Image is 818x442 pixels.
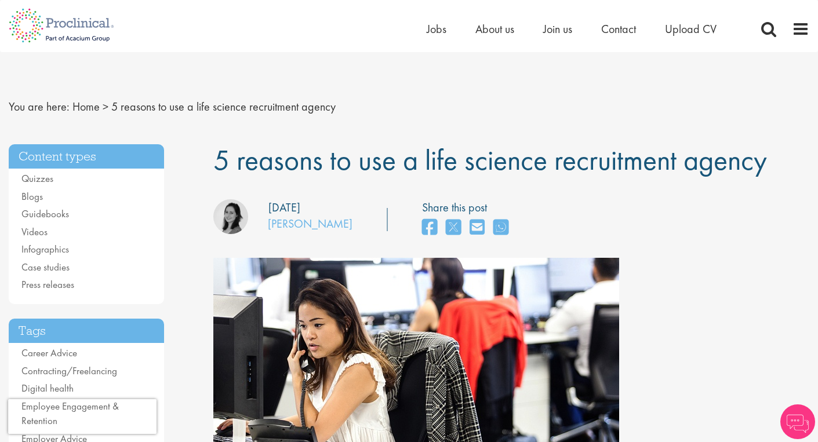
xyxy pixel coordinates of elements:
[427,21,446,36] a: Jobs
[21,261,70,273] a: Case studies
[268,199,300,216] div: [DATE]
[8,399,157,434] iframe: reCAPTCHA
[9,144,164,169] h3: Content types
[21,225,48,238] a: Videos
[543,21,572,36] a: Join us
[475,21,514,36] a: About us
[665,21,717,36] a: Upload CV
[9,319,164,344] h3: Tags
[268,216,352,231] a: [PERSON_NAME]
[601,21,636,36] a: Contact
[213,199,248,234] img: Monique Ellis
[21,243,69,255] a: Infographics
[72,99,100,114] a: breadcrumb link
[422,199,514,216] label: Share this post
[21,346,77,359] a: Career Advice
[21,364,117,377] a: Contracting/Freelancing
[213,141,767,178] span: 5 reasons to use a life science recruitment agency
[111,99,336,114] span: 5 reasons to use a life science recruitment agency
[780,404,815,439] img: Chatbot
[422,215,437,240] a: share on facebook
[493,215,508,240] a: share on whats app
[9,99,70,114] span: You are here:
[470,215,485,240] a: share on email
[21,207,69,220] a: Guidebooks
[21,172,53,185] a: Quizzes
[21,382,74,394] a: Digital health
[21,278,74,291] a: Press releases
[103,99,108,114] span: >
[21,190,43,203] a: Blogs
[446,215,461,240] a: share on twitter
